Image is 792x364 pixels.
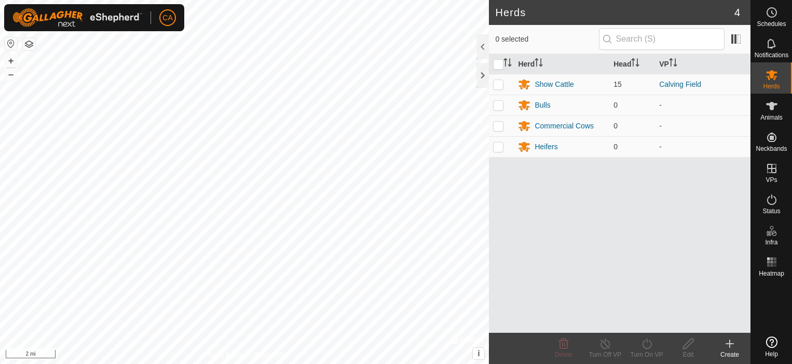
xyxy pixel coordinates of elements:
[535,141,557,152] div: Heifers
[473,348,484,359] button: i
[555,351,573,358] span: Delete
[584,350,626,359] div: Turn Off VP
[599,28,725,50] input: Search (S)
[765,351,778,357] span: Help
[626,350,667,359] div: Turn On VP
[495,34,598,45] span: 0 selected
[655,136,750,157] td: -
[762,208,780,214] span: Status
[756,146,787,152] span: Neckbands
[631,60,639,68] p-sorticon: Activate to sort
[12,8,142,27] img: Gallagher Logo
[709,350,750,359] div: Create
[613,80,622,88] span: 15
[477,349,480,358] span: i
[757,21,786,27] span: Schedules
[255,350,285,360] a: Contact Us
[535,121,594,132] div: Commercial Cows
[759,270,784,277] span: Heatmap
[162,12,172,23] span: CA
[535,60,543,68] p-sorticon: Activate to sort
[659,80,701,88] a: Calving Field
[609,54,655,74] th: Head
[514,54,609,74] th: Herd
[535,100,550,111] div: Bulls
[655,54,750,74] th: VP
[495,6,734,19] h2: Herds
[5,55,17,67] button: +
[655,95,750,115] td: -
[613,122,618,130] span: 0
[5,37,17,50] button: Reset Map
[535,79,573,90] div: Show Cattle
[503,60,512,68] p-sorticon: Activate to sort
[755,52,788,58] span: Notifications
[5,68,17,81] button: –
[763,83,780,89] span: Herds
[734,5,740,20] span: 4
[667,350,709,359] div: Edit
[751,332,792,361] a: Help
[23,38,35,50] button: Map Layers
[669,60,677,68] p-sorticon: Activate to sort
[655,115,750,136] td: -
[765,239,777,245] span: Infra
[760,114,783,121] span: Animals
[766,177,777,183] span: VPs
[613,142,618,151] span: 0
[613,101,618,109] span: 0
[203,350,242,360] a: Privacy Policy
